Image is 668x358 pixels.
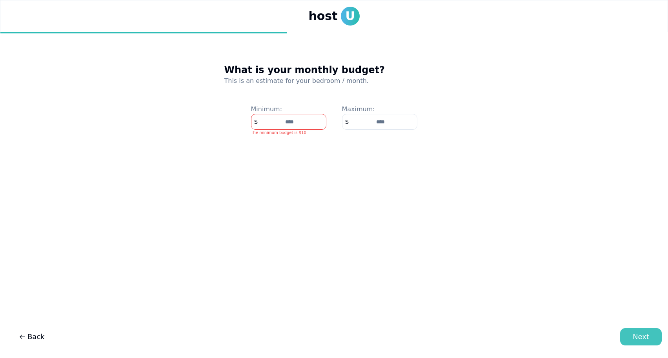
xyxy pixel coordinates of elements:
p: Maximum: [342,105,417,114]
span: $ [254,117,258,127]
a: hostU [308,7,359,26]
span: host [308,9,337,23]
li: The minimum budget is $10 [251,130,326,136]
p: Minimum: [251,105,326,114]
a: Back [6,328,57,345]
span: U [341,7,360,26]
button: Next [620,328,662,345]
p: This is an estimate for your bedroom / month. [224,76,444,86]
span: $ [345,117,349,127]
span: Back [19,331,45,342]
h3: What is your monthly budget? [224,64,444,76]
div: Next [633,331,649,342]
